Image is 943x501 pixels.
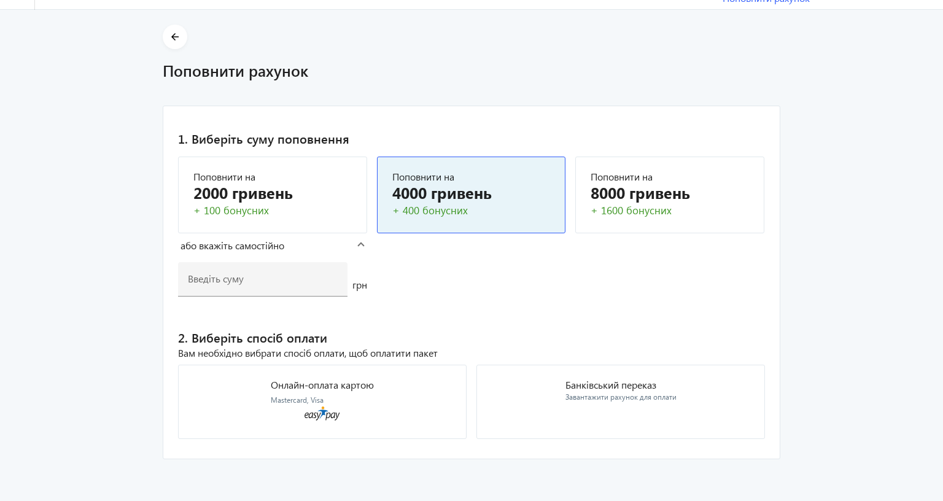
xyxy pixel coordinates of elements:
[392,172,551,182] div: Поповнити на
[193,172,352,182] div: Поповнити на
[178,236,367,255] mat-expansion-panel-header: або вкажіть самостійно
[193,203,352,218] div: + 100 бонусних
[591,203,749,218] div: + 1600 бонусних
[565,392,677,403] div: Завантажити рахунок для оплати
[193,182,352,203] div: 2000 гривень
[178,329,765,346] h2: 2. Виберіть спосіб оплати
[180,239,357,252] mat-panel-title: або вкажіть самостійно
[591,182,749,203] div: 8000 гривень
[178,130,765,147] h2: 1. Виберіть суму поповнення
[565,380,677,390] p: Банківський переказ
[392,203,551,218] div: + 400 бонусних
[178,346,765,360] div: Вам необхідно вибрати спосіб оплати, щоб оплатити пакет
[178,255,367,315] div: грн
[188,272,338,285] input: Введіть суму
[271,395,324,405] span: Mastercard, Visa
[168,29,183,45] mat-icon: arrow_back
[271,380,374,390] p: Онлайн-оплата картою
[163,60,780,81] h1: Поповнити рахунок
[178,255,367,320] div: або вкажіть самостійно
[392,182,551,203] div: 4000 гривень
[591,172,749,182] div: Поповнити на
